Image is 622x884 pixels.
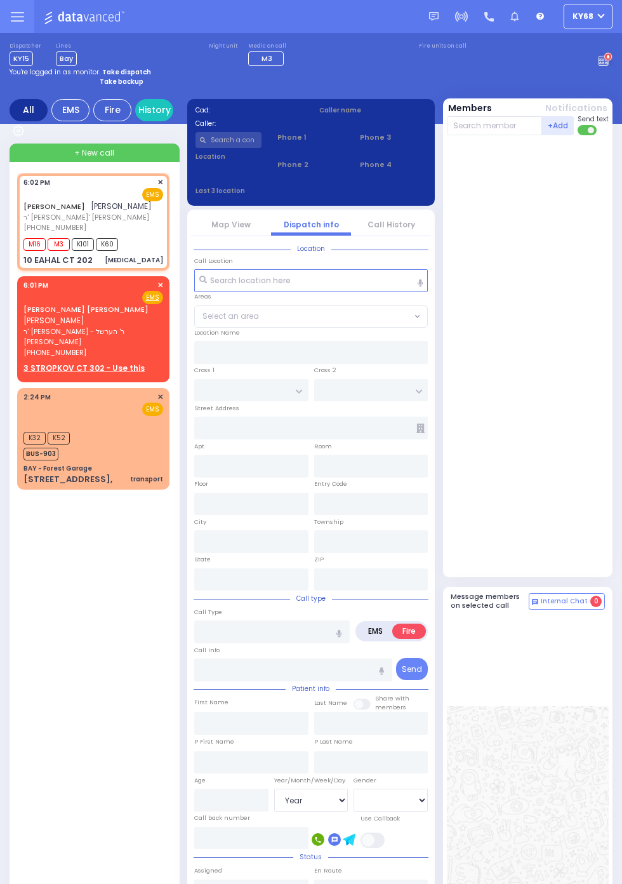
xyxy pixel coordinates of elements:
[48,238,70,251] span: M3
[10,99,48,121] div: All
[72,238,94,251] span: K101
[590,596,602,607] span: 0
[360,159,427,170] span: Phone 4
[135,99,173,121] a: History
[130,474,163,484] div: transport
[10,43,41,50] label: Dispatcher
[367,219,415,230] a: Call History
[290,594,332,603] span: Call type
[248,43,288,50] label: Medic on call
[194,292,211,301] label: Areas
[361,814,400,823] label: Use Callback
[448,102,492,115] button: Members
[23,254,93,267] div: 10 EAHAL CT 202
[274,776,348,785] div: Year/Month/Week/Day
[194,646,220,655] label: Call Info
[291,244,331,253] span: Location
[284,219,339,230] a: Dispatch info
[56,43,77,50] label: Lines
[578,114,609,124] span: Send text
[529,593,605,610] button: Internal Chat 0
[10,67,100,77] span: You're logged in as monitor.
[578,124,598,137] label: Turn off text
[572,11,593,22] span: ky68
[23,178,50,187] span: 6:02 PM
[105,255,163,265] div: [MEDICAL_DATA]
[195,132,262,148] input: Search a contact
[194,698,228,707] label: First Name
[23,363,145,373] u: 3 STROPKOV CT 302 - Use this
[194,269,428,292] input: Search location here
[392,624,426,639] label: Fire
[314,442,332,451] label: Room
[360,132,427,143] span: Phone 3
[195,105,303,115] label: Cad:
[358,624,393,639] label: EMS
[146,293,159,302] u: EMS
[564,4,612,29] button: ky68
[23,347,86,358] span: [PHONE_NUMBER]
[286,684,336,693] span: Patient info
[194,328,240,337] label: Location Name
[23,473,112,486] div: [STREET_ADDRESS],
[194,737,234,746] label: P First Name
[194,518,206,526] label: City
[194,776,206,785] label: Age
[419,43,466,50] label: Fire units on call
[447,116,543,135] input: Search member
[74,147,114,159] span: + New call
[354,776,376,785] label: Gender
[96,238,118,251] span: K60
[195,152,262,161] label: Location
[23,432,46,445] span: K32
[542,116,574,135] button: +Add
[293,852,328,862] span: Status
[10,51,33,66] span: KY15
[23,315,84,326] span: [PERSON_NAME]
[314,479,347,488] label: Entry Code
[23,238,46,251] span: M16
[429,12,439,22] img: message.svg
[157,392,163,403] span: ✕
[195,186,312,196] label: Last 3 location
[396,658,428,680] button: Send
[545,102,607,115] button: Notifications
[194,866,222,875] label: Assigned
[314,699,347,707] label: Last Name
[194,814,250,822] label: Call back number
[142,188,163,201] span: EMS
[416,424,425,433] span: Other building occupants
[211,219,251,230] a: Map View
[157,280,163,291] span: ✕
[314,518,343,526] label: Township
[194,442,204,451] label: Apt
[375,694,409,702] small: Share with
[194,608,222,617] label: Call Type
[51,99,89,121] div: EMS
[194,555,211,564] label: State
[23,464,92,473] div: BAY - Forest Garage
[202,311,259,322] span: Select an area
[23,212,152,223] span: ר' [PERSON_NAME]' [PERSON_NAME]
[314,555,324,564] label: ZIP
[56,51,77,66] span: Bay
[23,326,159,347] span: ר' [PERSON_NAME] - ר' הערשל [PERSON_NAME]
[314,866,342,875] label: En Route
[375,703,406,711] span: members
[142,403,163,416] span: EMS
[194,257,233,265] label: Call Location
[23,201,85,211] a: [PERSON_NAME]
[91,201,152,211] span: [PERSON_NAME]
[194,479,208,488] label: Floor
[277,132,344,143] span: Phone 1
[23,281,48,290] span: 6:01 PM
[23,448,58,460] span: BUS-903
[195,119,303,128] label: Caller:
[157,177,163,188] span: ✕
[100,77,143,86] strong: Take backup
[277,159,344,170] span: Phone 2
[451,593,529,609] h5: Message members on selected call
[194,366,215,375] label: Cross 1
[541,597,588,606] span: Internal Chat
[48,432,70,445] span: K52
